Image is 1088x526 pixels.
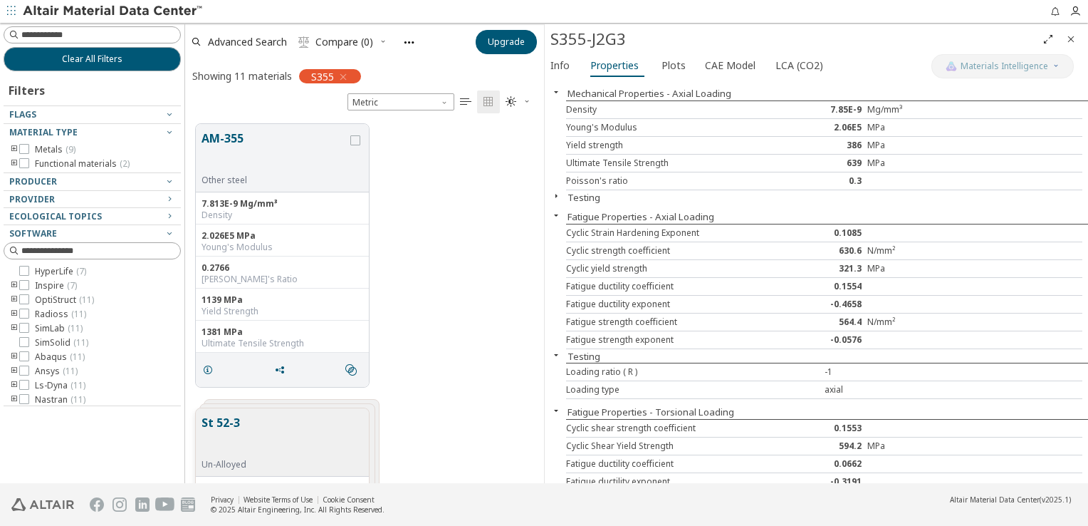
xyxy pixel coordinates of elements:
div: Cyclic yield strength [566,263,781,274]
div: N/mm² [867,316,953,328]
div: Cyclic Strain Hardening Exponent [566,227,781,239]
div: Unit System [347,93,454,110]
div: -0.0576 [781,334,867,346]
div: Fatigue ductility exponent [566,299,781,310]
button: Close [545,210,567,221]
img: AI Copilot [946,61,957,72]
span: ( 7 ) [76,265,86,277]
button: Clear All Filters [4,47,181,71]
div: MPa [867,158,953,169]
div: Fatigue ductility coefficient [566,458,781,470]
span: ( 11 ) [70,393,85,406]
div: MPa [867,122,953,133]
div: Loading ratio ( R ) [566,366,825,378]
span: ( 11 ) [63,365,78,377]
span: Flags [9,108,36,120]
img: Altair Engineering [11,498,74,511]
div: Ultimate Tensile Strength [202,338,363,349]
button: Close [1060,28,1082,51]
button: Producer [4,173,181,190]
div: MPa [867,263,953,274]
span: Plots [661,54,686,77]
div: 0.1554 [781,281,867,292]
button: Share [268,356,298,384]
button: Table View [454,91,477,113]
span: Ls-Dyna [35,380,85,391]
div: MPa [867,140,953,151]
span: Upgrade [488,36,525,48]
button: Testing [567,191,600,204]
div: 7.85E-9 Mg/mm³ [202,483,363,494]
div: -0.4658 [781,299,867,310]
button: Fatigue Properties - Axial Loading [567,210,714,223]
button: St 52-3 [202,414,246,459]
div: 1139 MPa [202,294,363,306]
span: Clear All Filters [62,53,122,65]
i: toogle group [9,380,19,391]
div: Filters [4,71,52,105]
div: 321.3 [781,263,867,274]
i: toogle group [9,144,19,155]
span: Materials Intelligence [961,61,1048,72]
div: 7.85E-9 [781,104,867,115]
i: toogle group [9,351,19,363]
span: Properties [590,54,639,77]
span: Producer [9,175,57,187]
button: Close [545,349,567,361]
div: Mg/mm³ [867,104,953,115]
div: Young's Modulus [566,122,781,133]
div: (v2025.1) [950,495,1071,505]
a: Privacy [211,495,234,505]
span: ( 2 ) [120,158,130,170]
div: Cyclic strength coefficient [566,245,781,257]
button: Software [4,225,181,242]
div: Cyclic Shear Yield Strength [566,440,781,452]
span: ( 11 ) [71,308,86,320]
div: Fatigue ductility exponent [566,476,781,488]
span: ( 11 ) [70,351,85,363]
span: Metals [35,144,75,155]
button: Mechanical Properties - Axial Loading [567,87,731,100]
span: Info [550,54,570,77]
button: Provider [4,191,181,208]
span: Compare (0) [315,37,373,47]
div: Young's Modulus [202,242,363,253]
button: Theme [500,91,537,113]
button: Close [545,86,567,98]
i:  [506,96,517,108]
button: Similar search [339,356,369,384]
i: toogle group [9,280,19,292]
span: Ecological Topics [9,210,102,222]
div: S355-J2G3 [550,28,1037,51]
button: Upgrade [476,30,537,54]
span: Radioss [35,309,86,320]
span: Functional materials [35,158,130,170]
a: Website Terms of Use [244,495,313,505]
div: Showing 11 materials [192,69,292,83]
i: toogle group [9,394,19,406]
i: toogle group [9,366,19,377]
i:  [298,36,310,48]
button: AI CopilotMaterials Intelligence [931,54,1074,78]
div: 639 [781,158,867,169]
div: © 2025 Altair Engineering, Inc. All Rights Reserved. [211,505,385,515]
div: Ultimate Tensile Strength [566,158,781,169]
div: 386 [781,140,867,151]
span: ( 7 ) [67,279,77,292]
span: LCA (CO2) [775,54,823,77]
a: Cookie Consent [323,495,375,505]
div: MPa [867,440,953,452]
i: toogle group [9,294,19,306]
div: 7.813E-9 Mg/mm³ [202,198,363,210]
div: Other steel [202,175,347,186]
button: Tile View [477,91,500,113]
button: Ecological Topics [4,208,181,225]
div: 0.1085 [781,227,867,239]
span: SimLab [35,323,83,334]
div: Density [566,104,781,115]
div: N/mm² [867,245,953,257]
button: Fatigue Properties - Torsional Loading [567,406,734,418]
div: -1 [825,366,1083,378]
i: toogle group [9,158,19,170]
span: ( 11 ) [73,336,88,349]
